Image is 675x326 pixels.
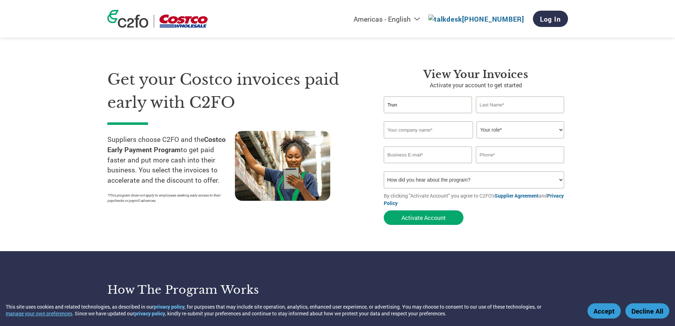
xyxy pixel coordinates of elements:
[384,164,472,168] div: Inavlid Email Address
[495,192,539,199] a: Supplier Agreement
[134,310,165,317] a: privacy policy
[154,303,185,310] a: privacy policy
[476,96,564,113] input: Last Name*
[476,164,564,168] div: Inavlid Phone Number
[428,15,524,23] a: [PHONE_NUMBER]
[384,192,564,206] a: Privacy Policy
[476,147,564,163] input: Phone*
[477,121,564,138] select: Title/Role
[384,210,463,225] button: Activate Account
[107,193,228,203] p: *This program does not apply to employees seeking early access to their paychecks or payroll adva...
[476,114,564,118] div: Invalid last name or last name is too long
[235,131,330,201] img: supply chain worker
[159,15,208,28] img: Costco
[384,192,568,207] p: By clicking "Activate Account" you agree to C2FO's and
[107,135,226,154] strong: Costco Early Payment Program
[6,303,577,317] div: This site uses cookies and related technologies, as described in our , for purposes that may incl...
[587,303,621,319] button: Accept
[107,10,148,28] img: c2fo logo
[384,121,473,138] input: Your company name*
[384,96,472,113] input: First Name*
[384,139,564,144] div: Invalid company name or company name is too long
[6,310,72,317] button: manage your own preferences
[533,11,568,27] a: Log In
[107,283,329,297] h3: How the program works
[625,303,669,319] button: Decline All
[384,81,568,89] p: Activate your account to get started
[107,68,362,114] h1: Get your Costco invoices paid early with C2FO
[107,134,235,186] p: Suppliers choose C2FO and the to get paid faster and put more cash into their business. You selec...
[428,15,462,23] img: talkdesk
[384,147,472,163] input: Invalid Email format
[384,114,472,118] div: Invalid first name or first name is too long
[384,68,568,81] h3: View Your Invoices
